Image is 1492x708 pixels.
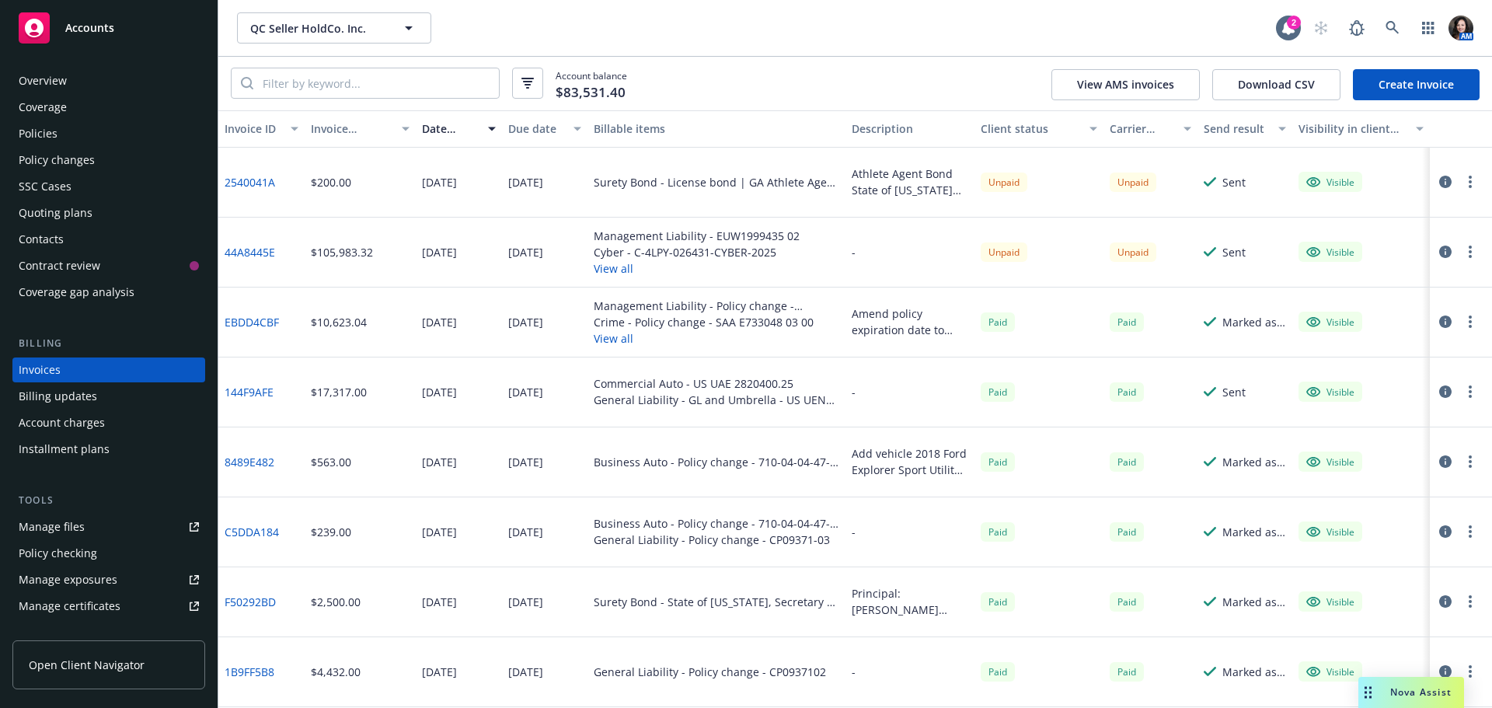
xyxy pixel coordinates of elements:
div: [DATE] [422,454,457,470]
div: Add vehicle 2018 Ford Explorer Sport Utility VIN#[US_VEHICLE_IDENTIFICATION_NUMBER] and vehicle 2... [852,445,968,478]
div: Invoice amount [311,120,393,137]
a: EBDD4CBF [225,314,279,330]
button: Date issued [416,110,502,148]
button: Client status [974,110,1103,148]
div: Date issued [422,120,479,137]
div: - [852,384,856,400]
a: Create Invoice [1353,69,1480,100]
div: Marked as sent [1222,594,1286,610]
div: Paid [981,592,1015,612]
div: Manage certificates [19,594,120,619]
div: SSC Cases [19,174,71,199]
div: Sent [1222,384,1246,400]
div: Visible [1306,455,1354,469]
div: Marked as sent [1222,524,1286,540]
a: Policies [12,121,205,146]
a: Switch app [1413,12,1444,44]
button: Download CSV [1212,69,1340,100]
div: [DATE] [422,314,457,330]
a: Account charges [12,410,205,435]
div: Contacts [19,227,64,252]
button: Invoice amount [305,110,417,148]
a: Accounts [12,6,205,50]
div: Manage files [19,514,85,539]
a: Report a Bug [1341,12,1372,44]
a: 8489E482 [225,454,274,470]
div: [DATE] [508,314,543,330]
div: - [852,244,856,260]
div: Policy checking [19,541,97,566]
div: $17,317.00 [311,384,367,400]
button: View AMS invoices [1051,69,1200,100]
div: - [852,524,856,540]
div: $563.00 [311,454,351,470]
button: Billable items [587,110,845,148]
div: Paid [1110,662,1144,682]
div: Drag to move [1358,677,1378,708]
div: Visible [1306,525,1354,539]
button: Invoice ID [218,110,305,148]
a: Manage claims [12,620,205,645]
div: $239.00 [311,524,351,540]
button: Due date [502,110,588,148]
div: 2 [1287,16,1301,30]
div: Paid [981,452,1015,472]
span: $83,531.40 [556,82,626,103]
div: - [852,664,856,680]
div: Marked as sent [1222,314,1286,330]
a: Manage exposures [12,567,205,592]
div: Sent [1222,244,1246,260]
div: $105,983.32 [311,244,373,260]
div: Paid [1110,452,1144,472]
div: [DATE] [422,524,457,540]
div: Paid [1110,382,1144,402]
div: Business Auto - Policy change - 710-04-04-47-0003 [594,454,839,470]
div: Marked as sent [1222,454,1286,470]
div: Visible [1306,385,1354,399]
div: Tools [12,493,205,508]
span: Account balance [556,69,627,98]
button: Nova Assist [1358,677,1464,708]
div: Paid [1110,312,1144,332]
button: Send result [1197,110,1292,148]
span: Paid [981,662,1015,682]
div: Unpaid [981,242,1027,262]
div: $200.00 [311,174,351,190]
button: View all [594,330,839,347]
div: Installment plans [19,437,110,462]
div: Billing [12,336,205,351]
button: Carrier status [1103,110,1198,148]
div: [DATE] [508,174,543,190]
a: Contract review [12,253,205,278]
div: [DATE] [422,174,457,190]
div: Paid [981,382,1015,402]
div: $4,432.00 [311,664,361,680]
div: Marked as sent [1222,664,1286,680]
span: Paid [1110,592,1144,612]
span: QC Seller HoldCo. Inc. [250,20,385,37]
div: [DATE] [422,244,457,260]
div: Billing updates [19,384,97,409]
div: Billable items [594,120,839,137]
button: View all [594,260,800,277]
a: Manage files [12,514,205,539]
a: 2540041A [225,174,275,190]
div: [DATE] [422,384,457,400]
svg: Search [241,77,253,89]
div: Unpaid [1110,242,1156,262]
div: [DATE] [422,594,457,610]
div: Carrier status [1110,120,1175,137]
div: Description [852,120,968,137]
div: Manage claims [19,620,97,645]
div: Paid [981,312,1015,332]
div: $10,623.04 [311,314,367,330]
a: SSC Cases [12,174,205,199]
div: [DATE] [508,594,543,610]
div: Surety Bond - License bond | GA Athlete Agent [PERSON_NAME] - 0803521 [594,174,839,190]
